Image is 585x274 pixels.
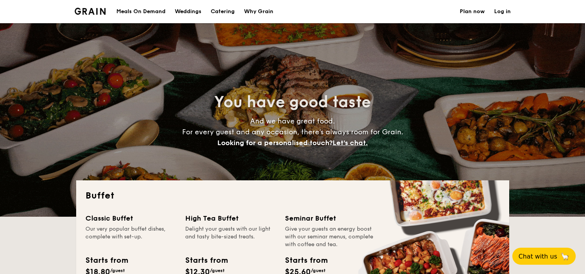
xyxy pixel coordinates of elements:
[110,268,125,273] span: /guest
[85,213,176,224] div: Classic Buffet
[210,268,225,273] span: /guest
[285,225,375,248] div: Give your guests an energy boost with our seminar menus, complete with coffee and tea.
[85,225,176,248] div: Our very popular buffet dishes, complete with set-up.
[85,190,500,202] h2: Buffet
[185,213,276,224] div: High Tea Buffet
[85,255,128,266] div: Starts from
[185,225,276,248] div: Delight your guests with our light and tasty bite-sized treats.
[311,268,326,273] span: /guest
[512,248,576,265] button: Chat with us🦙
[518,253,557,260] span: Chat with us
[560,252,570,261] span: 🦙
[285,255,327,266] div: Starts from
[185,255,227,266] div: Starts from
[75,8,106,15] a: Logotype
[75,8,106,15] img: Grain
[333,139,368,147] span: Let's chat.
[285,213,375,224] div: Seminar Buffet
